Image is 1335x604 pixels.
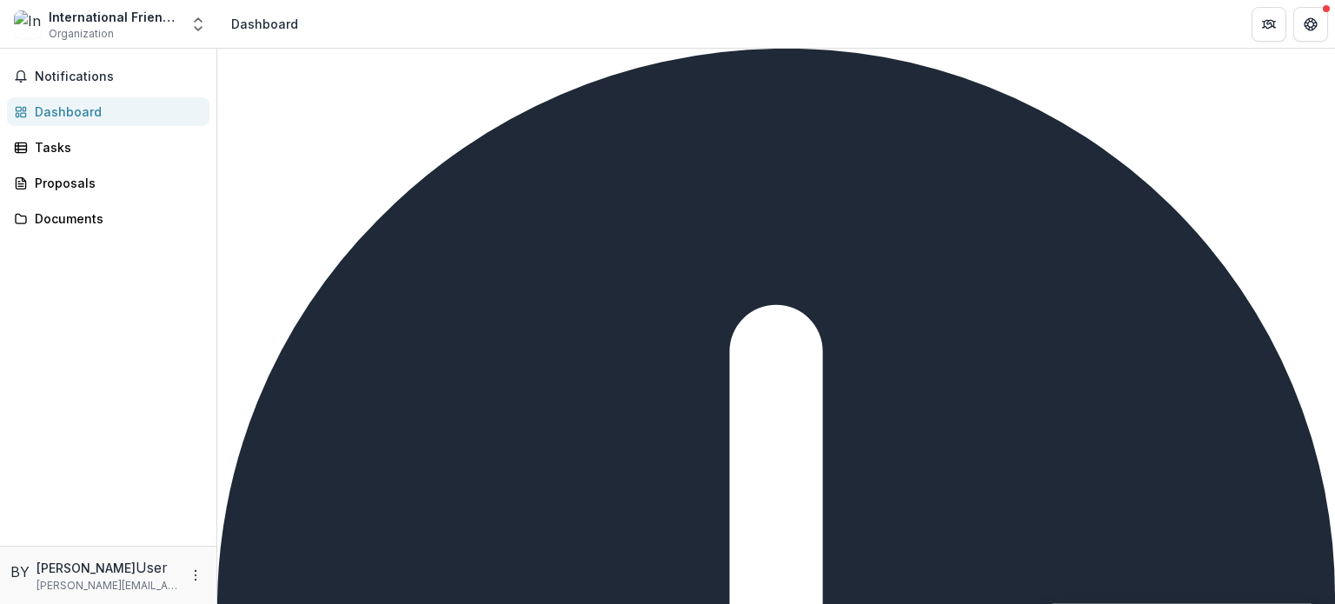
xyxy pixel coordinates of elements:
a: Tasks [7,133,209,162]
button: Notifications [7,63,209,90]
div: Dashboard [35,103,196,121]
div: Documents [35,209,196,228]
p: [PERSON_NAME] [37,559,136,577]
a: Documents [7,204,209,233]
div: Barry Yang [10,561,30,582]
button: Get Help [1293,7,1328,42]
img: International Friendships, Inc. [14,10,42,38]
button: Partners [1252,7,1286,42]
span: Organization [49,26,114,42]
div: Tasks [35,138,196,156]
span: Notifications [35,70,203,84]
p: User [136,557,168,578]
a: Dashboard [7,97,209,126]
nav: breadcrumb [224,11,305,37]
button: More [185,565,206,586]
div: Proposals [35,174,196,192]
button: Open entity switcher [186,7,210,42]
div: Dashboard [231,15,298,33]
a: Proposals [7,169,209,197]
div: International Friendships, Inc. [49,8,179,26]
p: [PERSON_NAME][EMAIL_ADDRESS][DOMAIN_NAME] [37,578,178,594]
